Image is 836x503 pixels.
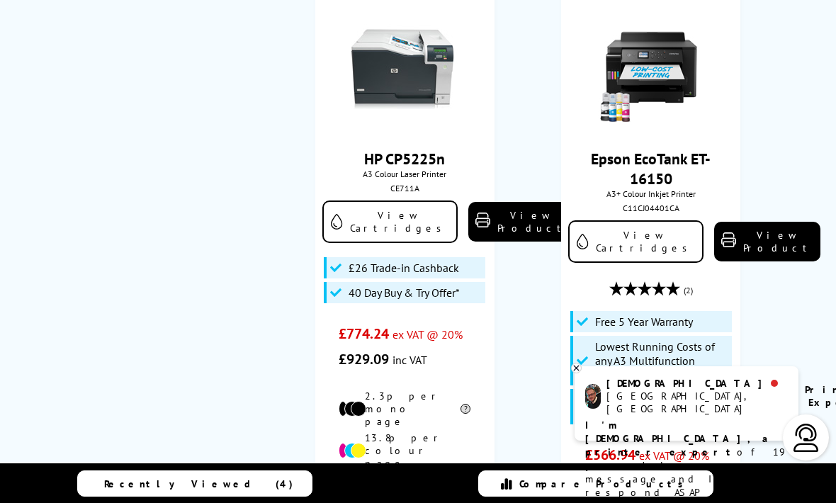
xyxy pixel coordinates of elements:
a: View Cartridges [322,200,458,243]
a: View Product [468,202,575,242]
a: View Cartridges [568,220,704,263]
span: Compare Products [519,477,691,490]
span: Free 5 Year Warranty [595,315,693,329]
span: (2) [684,277,693,304]
div: C11CJ04401CA [572,203,730,213]
span: £774.24 [339,324,389,343]
p: of 19 years! Leave me a message and I'll respond ASAP [585,419,788,499]
a: HP CP5225n [364,149,445,169]
a: Compare Products [478,470,713,497]
a: Recently Viewed (4) [77,470,312,497]
li: 13.8p per colour page [339,431,470,470]
span: Lowest Running Costs of any A3 Multifunction Printer [595,339,728,382]
span: A3 Colour Laser Printer [322,169,487,179]
span: A3+ Colour Inkjet Printer [568,188,733,199]
li: 2.3p per mono page [339,390,470,428]
span: £26 Trade-in Cashback [349,261,459,275]
span: £929.09 [339,350,389,368]
img: epson-et-16150-with-ink-small.jpg [598,18,704,125]
img: user-headset-light.svg [792,424,820,452]
a: View Product [714,222,820,261]
div: [DEMOGRAPHIC_DATA] [606,377,787,390]
span: inc VAT [392,353,427,367]
div: [GEOGRAPHIC_DATA], [GEOGRAPHIC_DATA] [606,390,787,415]
img: HP-CP5225-Front2-Small.jpg [351,18,458,125]
img: chris-livechat.png [585,384,601,409]
div: CE711A [326,183,484,193]
span: ex VAT @ 20% [392,327,463,341]
a: Epson EcoTank ET-16150 [591,149,711,188]
b: I'm [DEMOGRAPHIC_DATA], a printer expert [585,419,772,458]
span: 40 Day Buy & Try Offer* [349,286,460,300]
span: Recently Viewed (4) [104,477,293,490]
